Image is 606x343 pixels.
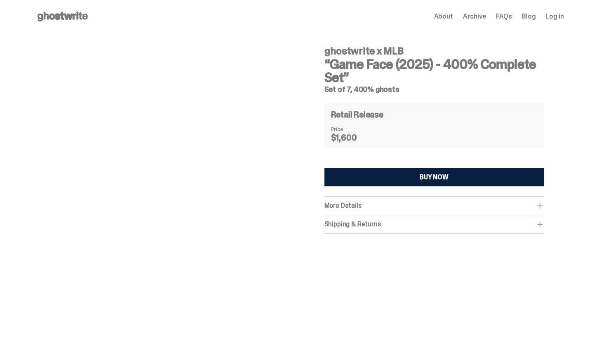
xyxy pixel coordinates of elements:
[324,86,544,93] h5: Set of 7, 400% ghosts
[331,126,372,132] dt: Price
[420,174,449,181] div: BUY NOW
[496,13,512,20] a: FAQs
[331,110,383,119] h4: Retail Release
[463,13,486,20] a: Archive
[324,168,544,186] button: BUY NOW
[324,201,362,210] span: More Details
[324,58,544,84] h3: “Game Face (2025) - 400% Complete Set”
[324,220,544,228] div: Shipping & Returns
[324,46,544,56] h4: ghostwrite x MLB
[331,134,372,142] dd: $1,600
[522,13,536,20] a: Blog
[434,13,453,20] a: About
[545,13,564,20] a: Log in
